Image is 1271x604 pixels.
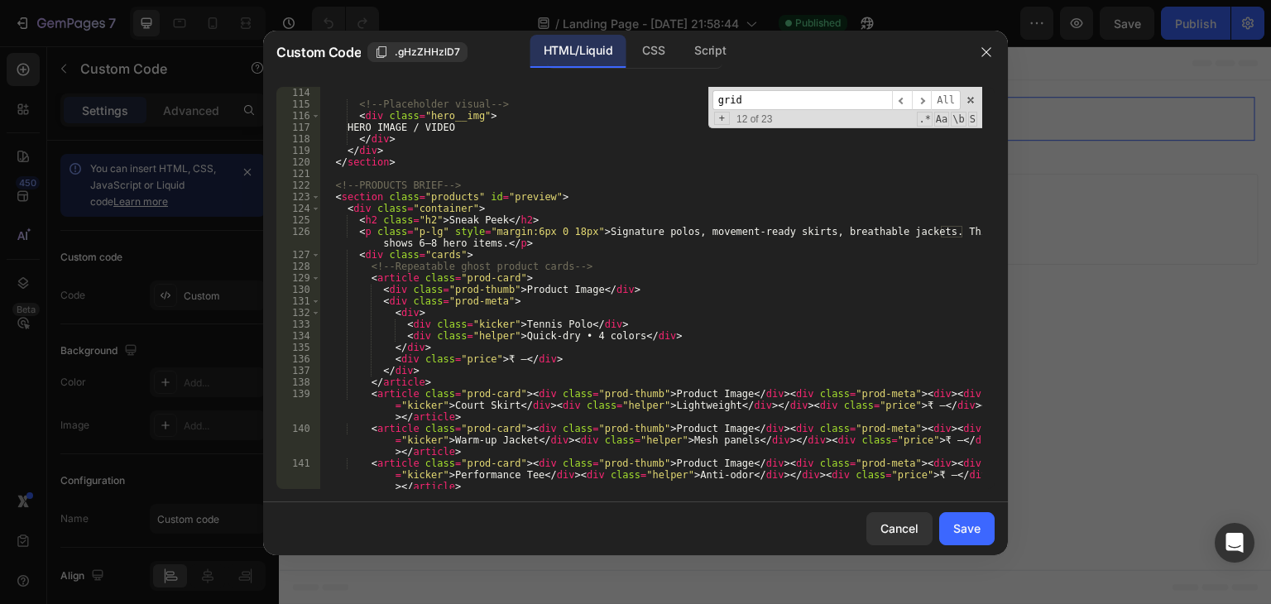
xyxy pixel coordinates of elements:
div: 125 [276,214,320,226]
button: Save [939,512,995,545]
div: 115 [276,98,320,110]
div: Add blank section [569,156,670,173]
div: 126 [276,226,320,249]
div: 127 [276,249,320,261]
div: 135 [276,342,320,353]
div: 130 [276,284,320,295]
div: 134 [276,330,320,342]
span: Add section [458,118,536,136]
span: ​ [892,90,912,111]
span: Custom Code [276,42,361,62]
div: 139 [276,388,320,423]
p: Publish the page to see the content. [17,64,976,81]
div: Script [681,35,739,68]
span: .gHzZHHzlD7 [395,45,460,60]
div: 123 [276,191,320,203]
div: 141 [276,458,320,492]
span: RegExp Search [917,112,932,127]
span: then drag & drop elements [557,176,680,191]
div: 140 [276,423,320,458]
div: 128 [276,261,320,272]
div: Cancel [880,520,918,537]
div: Choose templates [319,156,419,173]
div: CSS [629,35,678,68]
div: 133 [276,319,320,330]
div: 119 [276,145,320,156]
div: 138 [276,376,320,388]
div: HTML/Liquid [530,35,626,68]
div: 137 [276,365,320,376]
div: Open Intercom Messenger [1215,523,1254,563]
div: 131 [276,295,320,307]
div: 132 [276,307,320,319]
div: 118 [276,133,320,145]
div: Generate layout [448,156,535,173]
span: Whole Word Search [951,112,966,127]
span: inspired by CRO experts [310,176,424,191]
div: 120 [276,156,320,168]
div: Custom Code [37,103,108,117]
div: 129 [276,272,320,284]
span: 12 of 23 [730,113,779,125]
span: Alt-Enter [931,90,961,111]
div: 116 [276,110,320,122]
span: Search In Selection [968,112,977,127]
button: .gHzZHHzlD7 [367,42,468,62]
button: Cancel [866,512,933,545]
div: 124 [276,203,320,214]
span: from URL or image [446,176,535,191]
div: 122 [276,180,320,191]
div: Save [953,520,981,537]
span: CaseSensitive Search [934,112,949,127]
span: Toggle Replace mode [714,112,730,125]
input: Search for [712,90,892,111]
span: ​ [912,90,932,111]
div: 114 [276,87,320,98]
div: 136 [276,353,320,365]
div: 117 [276,122,320,133]
div: 121 [276,168,320,180]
